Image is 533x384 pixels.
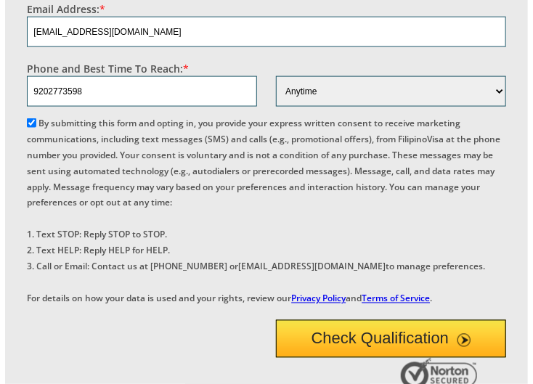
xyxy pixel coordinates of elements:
input: By submitting this form and opting in, you provide your express written consent to receive market... [27,118,36,128]
input: Email Address [27,17,505,47]
label: Email Address: [27,2,105,16]
a: Privacy Policy [291,293,346,305]
label: Phone and Best Time To Reach: [27,62,189,75]
a: Terms of Service [362,293,430,305]
label: By submitting this form and opting in, you provide your express written consent to receive market... [27,117,500,305]
select: Phone and Best Reach Time are required. [276,76,505,107]
button: Check Qualification [276,320,505,358]
input: Phone [27,76,256,107]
